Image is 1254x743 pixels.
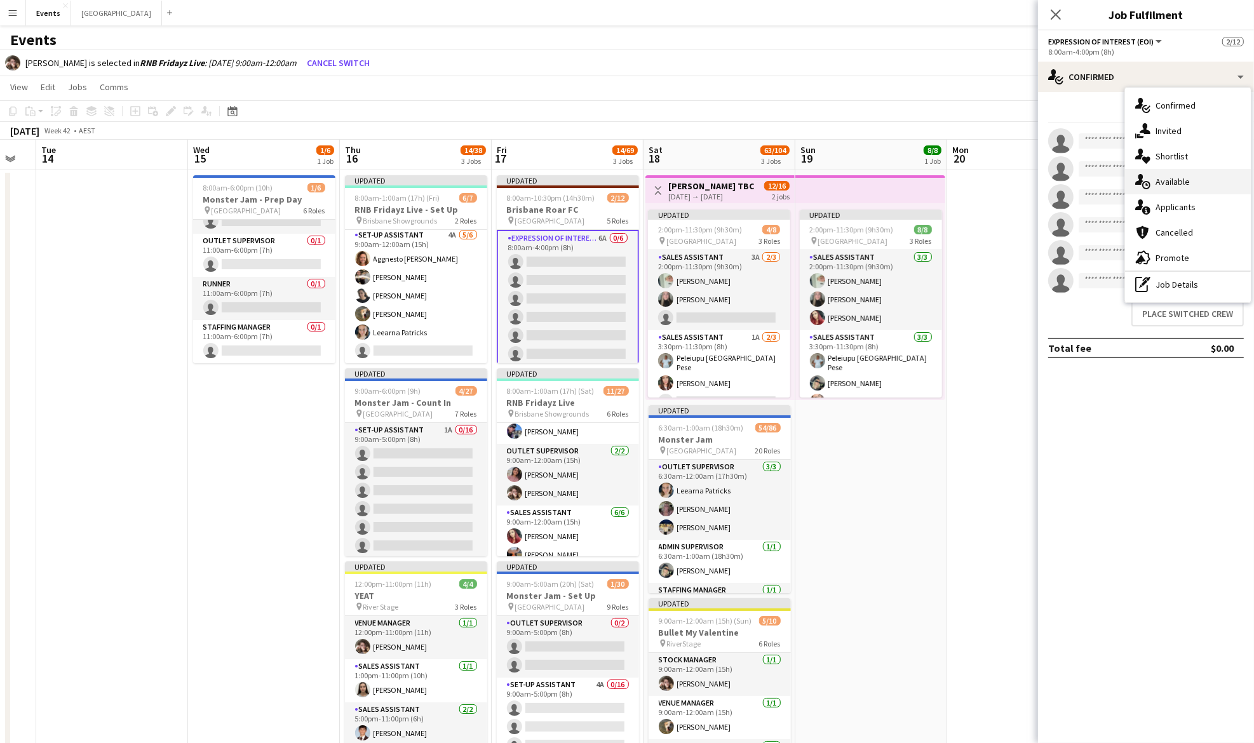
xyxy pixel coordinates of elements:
[755,423,781,432] span: 54/86
[649,405,791,415] div: Updated
[345,590,487,601] h3: YEAT
[355,193,440,203] span: 8:00am-1:00am (17h) (Fri)
[79,126,95,135] div: AEST
[497,144,507,156] span: Fri
[455,409,477,418] span: 7 Roles
[497,616,639,678] app-card-role: Outlet Supervisor0/29:00am-5:00pm (8h)
[42,126,74,135] span: Week 42
[649,653,791,696] app-card-role: Stock Manager1/19:00am-12:00am (15h)[PERSON_NAME]
[759,616,781,626] span: 5/10
[41,144,56,156] span: Tue
[515,409,590,418] span: Brisbane Showgrounds
[667,639,701,648] span: RiverStage
[507,193,595,203] span: 8:00am-10:30pm (14h30m)
[648,250,790,330] app-card-role: Sales Assistant3A2/32:00pm-11:30pm (9h30m)[PERSON_NAME][PERSON_NAME]
[345,175,487,185] div: Updated
[649,405,791,593] div: Updated6:30am-1:00am (18h30m) (Sun)54/86Monster Jam [GEOGRAPHIC_DATA]20 RolesOutlet Supervisor3/3...
[649,434,791,445] h3: Monster Jam
[649,598,791,608] div: Updated
[755,446,781,455] span: 20 Roles
[25,57,297,69] div: [PERSON_NAME] is selected in
[455,386,477,396] span: 4/27
[1156,176,1190,187] span: Available
[459,193,477,203] span: 6/7
[497,175,639,185] div: Updated
[71,1,162,25] button: [GEOGRAPHIC_DATA]
[193,144,210,156] span: Wed
[140,57,297,69] i: : [DATE] 9:00am-12:00am
[666,236,736,246] span: [GEOGRAPHIC_DATA]
[910,236,932,246] span: 3 Roles
[668,192,754,201] div: [DATE] → [DATE]
[345,616,487,659] app-card-role: Venue Manager1/112:00pm-11:00pm (11h)[PERSON_NAME]
[649,627,791,638] h3: Bullet My Valentine
[810,225,894,234] span: 2:00pm-11:30pm (9h30m)
[658,225,742,234] span: 2:00pm-11:30pm (9h30m)
[914,225,932,234] span: 8/8
[345,228,487,363] app-card-role: Set-up Assistant4A5/69:00am-12:00am (15h)Aggnesto [PERSON_NAME][PERSON_NAME][PERSON_NAME][PERSON_...
[950,151,969,166] span: 20
[762,225,780,234] span: 4/8
[355,386,421,396] span: 9:00am-6:00pm (9h)
[461,145,486,155] span: 14/38
[497,175,639,363] app-job-card: Updated8:00am-10:30pm (14h30m)2/12Brisbane Roar FC [GEOGRAPHIC_DATA]5 RolesExpression Of Interest...
[497,368,639,556] div: Updated8:00am-1:00am (17h) (Sat)11/27RNB Fridayz Live Brisbane Showgrounds6 RolesStaffing Manager...
[799,151,816,166] span: 19
[26,1,71,25] button: Events
[100,81,128,93] span: Comms
[363,409,433,418] span: [GEOGRAPHIC_DATA]
[1156,252,1189,264] span: Promote
[355,579,432,589] span: 12:00pm-11:00pm (11h)
[497,561,639,572] div: Updated
[193,277,335,320] app-card-role: Runner0/111:00am-6:00pm (7h)
[1156,125,1182,137] span: Invited
[649,144,663,156] span: Sat
[924,156,941,166] div: 1 Job
[648,210,790,398] app-job-card: Updated2:00pm-11:30pm (9h30m)4/8 [GEOGRAPHIC_DATA]3 RolesSales Assistant3A2/32:00pm-11:30pm (9h30...
[497,401,639,444] app-card-role: Venue Manager1/18:00am-1:00am (17h)[PERSON_NAME]
[607,193,629,203] span: 2/12
[607,602,629,612] span: 9 Roles
[345,368,487,556] div: Updated9:00am-6:00pm (9h)4/27Monster Jam - Count In [GEOGRAPHIC_DATA]7 RolesSet-up Assistant1A0/1...
[800,210,942,398] div: Updated2:00pm-11:30pm (9h30m)8/8 [GEOGRAPHIC_DATA]3 RolesSales Assistant3/32:00pm-11:30pm (9h30m)...
[10,124,39,137] div: [DATE]
[10,81,28,93] span: View
[759,639,781,648] span: 6 Roles
[455,216,477,225] span: 2 Roles
[193,175,335,363] app-job-card: 8:00am-6:00pm (10h)1/6Monster Jam - Prep Day [GEOGRAPHIC_DATA]6 Roles Venue Manager0/18:00am-6:00...
[193,234,335,277] app-card-role: Outlet Supervisor0/111:00am-6:00pm (7h)
[758,236,780,246] span: 3 Roles
[648,330,790,414] app-card-role: Sales Assistant1A2/33:30pm-11:30pm (8h)Peleiupu [GEOGRAPHIC_DATA] Pese[PERSON_NAME]
[140,57,205,69] b: RNB Fridayz Live
[507,386,595,396] span: 8:00am-1:00am (17h) (Sat)
[302,53,375,73] button: Cancel switch
[607,216,629,225] span: 5 Roles
[800,144,816,156] span: Sun
[515,602,585,612] span: [GEOGRAPHIC_DATA]
[952,144,969,156] span: Mon
[1048,37,1164,46] button: Expression Of Interest (EOI)
[459,579,477,589] span: 4/4
[461,156,485,166] div: 3 Jobs
[800,250,942,330] app-card-role: Sales Assistant3/32:00pm-11:30pm (9h30m)[PERSON_NAME][PERSON_NAME][PERSON_NAME]
[497,397,639,408] h3: RNB Fridayz Live
[1211,342,1234,354] div: $0.00
[497,505,639,641] app-card-role: Sales Assistant6/69:00am-12:00am (15h)[PERSON_NAME][PERSON_NAME]
[495,151,507,166] span: 17
[363,216,438,225] span: Brisbane Showgrounds
[345,175,487,363] app-job-card: Updated8:00am-1:00am (17h) (Fri)6/7RNB Fridayz Live - Set Up Brisbane Showgrounds2 RolesVenue Man...
[497,444,639,505] app-card-role: Outlet Supervisor2/29:00am-12:00am (15h)[PERSON_NAME][PERSON_NAME]
[613,156,637,166] div: 3 Jobs
[607,409,629,418] span: 6 Roles
[668,180,754,192] h3: [PERSON_NAME] TBC
[1131,301,1244,326] button: Place switched crew
[95,79,133,95] a: Comms
[647,151,663,166] span: 18
[659,423,755,432] span: 6:30am-1:00am (18h30m) (Sun)
[317,156,334,166] div: 1 Job
[649,540,791,583] app-card-role: Admin Supervisor1/16:30am-1:00am (18h30m)[PERSON_NAME]
[345,204,487,215] h3: RNB Fridayz Live - Set Up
